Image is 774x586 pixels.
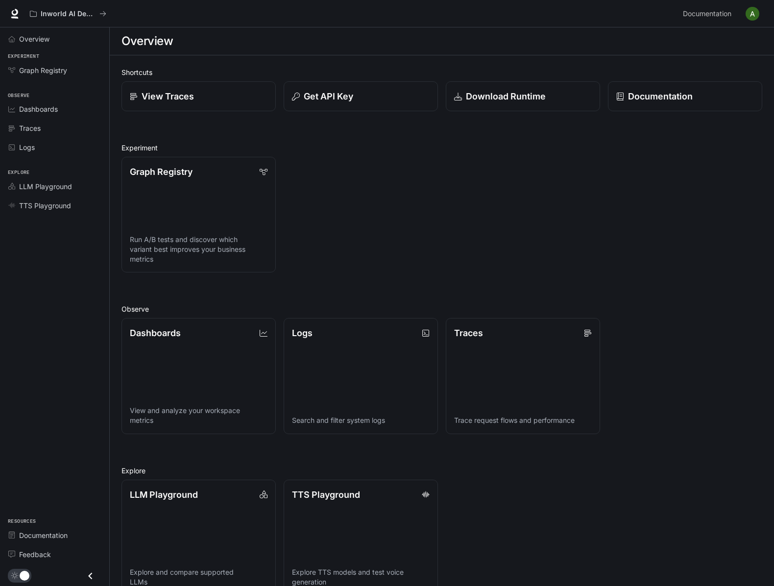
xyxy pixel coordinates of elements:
a: LogsSearch and filter system logs [284,318,438,434]
span: Logs [19,142,35,152]
a: DashboardsView and analyze your workspace metrics [121,318,276,434]
p: View and analyze your workspace metrics [130,406,267,425]
span: Dark mode toggle [20,570,29,581]
span: Graph Registry [19,65,67,75]
p: Get API Key [304,90,353,103]
p: Run A/B tests and discover which variant best improves your business metrics [130,235,267,264]
span: Feedback [19,549,51,560]
h2: Experiment [121,143,762,153]
a: View Traces [121,81,276,111]
a: Dashboards [4,100,105,118]
a: Graph Registry [4,62,105,79]
p: LLM Playground [130,488,198,501]
p: Graph Registry [130,165,193,178]
h1: Overview [121,31,173,51]
button: Get API Key [284,81,438,111]
p: Documentation [628,90,693,103]
a: Feedback [4,546,105,563]
a: Traces [4,120,105,137]
button: All workspaces [25,4,111,24]
a: TracesTrace request flows and performance [446,318,600,434]
a: Documentation [608,81,762,111]
p: Dashboards [130,326,181,340]
h2: Observe [121,304,762,314]
a: Documentation [679,4,739,24]
a: Graph RegistryRun A/B tests and discover which variant best improves your business metrics [121,157,276,272]
span: LLM Playground [19,181,72,192]
button: Close drawer [79,566,101,586]
p: Inworld AI Demos [41,10,96,18]
p: Traces [454,326,483,340]
h2: Shortcuts [121,67,762,77]
a: Overview [4,30,105,48]
p: Logs [292,326,313,340]
p: TTS Playground [292,488,360,501]
span: Overview [19,34,49,44]
p: Trace request flows and performance [454,415,592,425]
span: Documentation [683,8,731,20]
a: TTS Playground [4,197,105,214]
a: Logs [4,139,105,156]
button: User avatar [743,4,762,24]
span: Documentation [19,530,68,540]
a: Download Runtime [446,81,600,111]
a: LLM Playground [4,178,105,195]
span: Dashboards [19,104,58,114]
span: TTS Playground [19,200,71,211]
span: Traces [19,123,41,133]
p: View Traces [142,90,194,103]
h2: Explore [121,465,762,476]
img: User avatar [746,7,759,21]
a: Documentation [4,527,105,544]
p: Search and filter system logs [292,415,430,425]
p: Download Runtime [466,90,546,103]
